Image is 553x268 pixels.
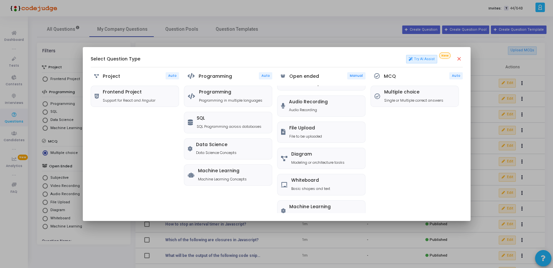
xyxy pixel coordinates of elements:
[384,98,443,103] p: Single or Multiple correct answers
[289,99,328,105] h5: Audio Recording
[289,126,322,131] h5: File Upload
[384,90,443,95] h5: Multiple choice
[103,90,155,95] h5: Frontend Project
[91,57,140,62] h5: Select Question Type
[291,160,345,165] p: Modeling or architecture tasks
[289,134,322,139] p: File to be uploaded
[198,176,247,182] p: Machine Learning Concepts
[103,98,155,103] p: Support for React and Angular
[261,74,270,78] span: Auto
[197,124,261,129] p: SQL Programming across databases
[291,178,330,183] h5: Whiteboard
[199,74,232,79] h5: Programming
[289,204,357,210] h5: Machine Learning
[103,74,120,79] h5: Project
[291,186,330,192] p: Basic shapes and text
[291,152,345,157] h5: Diagram
[199,98,262,103] p: Programming in multiple languages
[197,116,261,121] h5: SQL
[196,150,237,156] p: Data Science Concepts
[289,212,357,218] p: Open ended machine learning projects
[456,56,463,62] mat-icon: close
[439,52,451,59] span: New
[406,55,437,63] a: Try AI Assist
[384,74,396,79] h5: MCQ
[289,74,319,79] h5: Open ended
[452,74,460,78] span: Auto
[350,74,363,78] span: Manual
[198,168,247,174] h5: Machine Learning
[289,107,328,113] p: Audio Recording
[196,142,237,148] h5: Data Science
[199,90,262,95] h5: Programming
[168,74,176,78] span: Auto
